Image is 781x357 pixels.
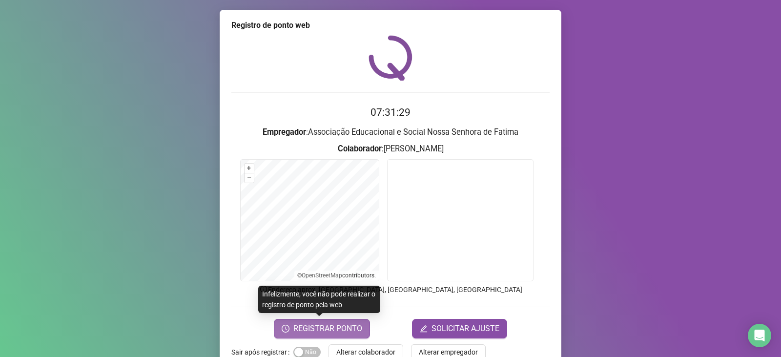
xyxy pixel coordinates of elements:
[297,272,376,279] li: © contributors.
[245,164,254,173] button: +
[370,106,411,118] time: 07:31:29
[231,126,550,139] h3: : Associação Educacional e Social Nossa Senhora de Fatima
[293,323,362,335] span: REGISTRAR PONTO
[302,272,342,279] a: OpenStreetMap
[231,284,550,295] p: Endereço aprox. : [GEOGRAPHIC_DATA], [GEOGRAPHIC_DATA], [GEOGRAPHIC_DATA]
[245,173,254,183] button: –
[263,127,306,137] strong: Empregador
[231,20,550,31] div: Registro de ponto web
[258,286,380,313] div: Infelizmente, você não pode realizar o registro de ponto pela web
[259,285,268,294] span: info-circle
[231,143,550,155] h3: : [PERSON_NAME]
[274,319,370,338] button: REGISTRAR PONTO
[748,324,771,347] div: Open Intercom Messenger
[338,144,382,153] strong: Colaborador
[420,325,428,333] span: edit
[412,319,507,338] button: editSOLICITAR AJUSTE
[432,323,499,335] span: SOLICITAR AJUSTE
[282,325,289,333] span: clock-circle
[369,35,412,81] img: QRPoint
